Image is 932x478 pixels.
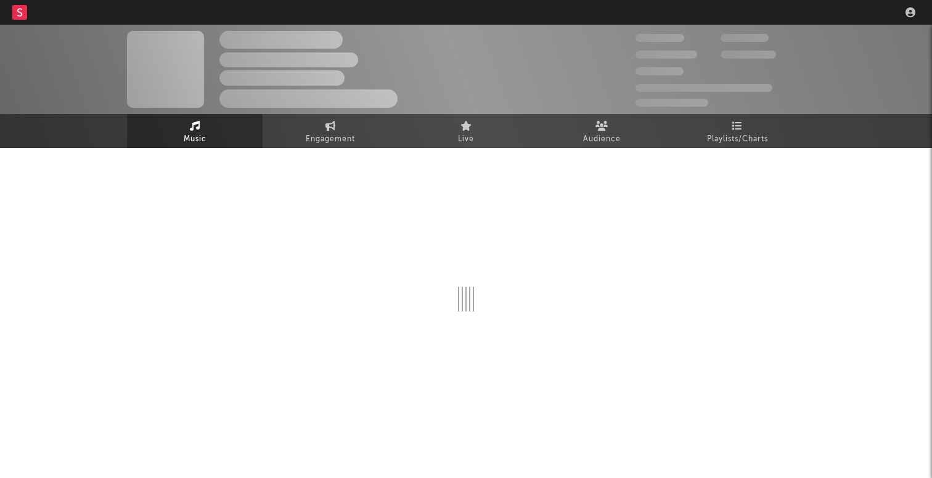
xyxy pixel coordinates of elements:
[184,132,206,147] span: Music
[398,114,534,148] a: Live
[458,132,474,147] span: Live
[669,114,805,148] a: Playlists/Charts
[721,51,776,59] span: 1 000 000
[583,132,621,147] span: Audience
[127,114,263,148] a: Music
[721,34,769,42] span: 100 000
[707,132,768,147] span: Playlists/Charts
[636,67,684,75] span: 100 000
[263,114,398,148] a: Engagement
[636,84,772,92] span: 50 000 000 Monthly Listeners
[636,34,684,42] span: 300 000
[636,51,697,59] span: 50 000 000
[636,99,708,107] span: Jump Score: 85.0
[534,114,669,148] a: Audience
[306,132,355,147] span: Engagement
